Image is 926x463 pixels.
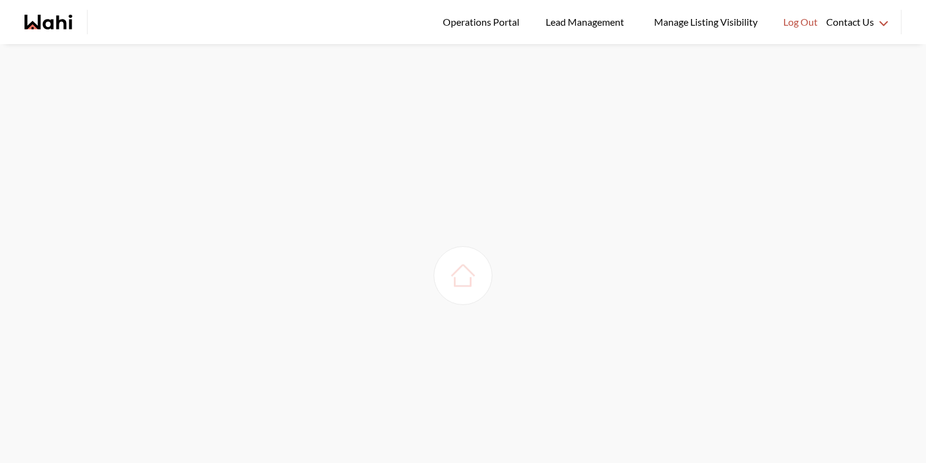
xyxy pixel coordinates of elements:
span: Operations Portal [443,14,524,30]
span: Manage Listing Visibility [650,14,761,30]
span: Log Out [783,14,818,30]
img: loading house image [446,258,480,293]
a: Wahi homepage [24,15,72,29]
span: Lead Management [546,14,628,30]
